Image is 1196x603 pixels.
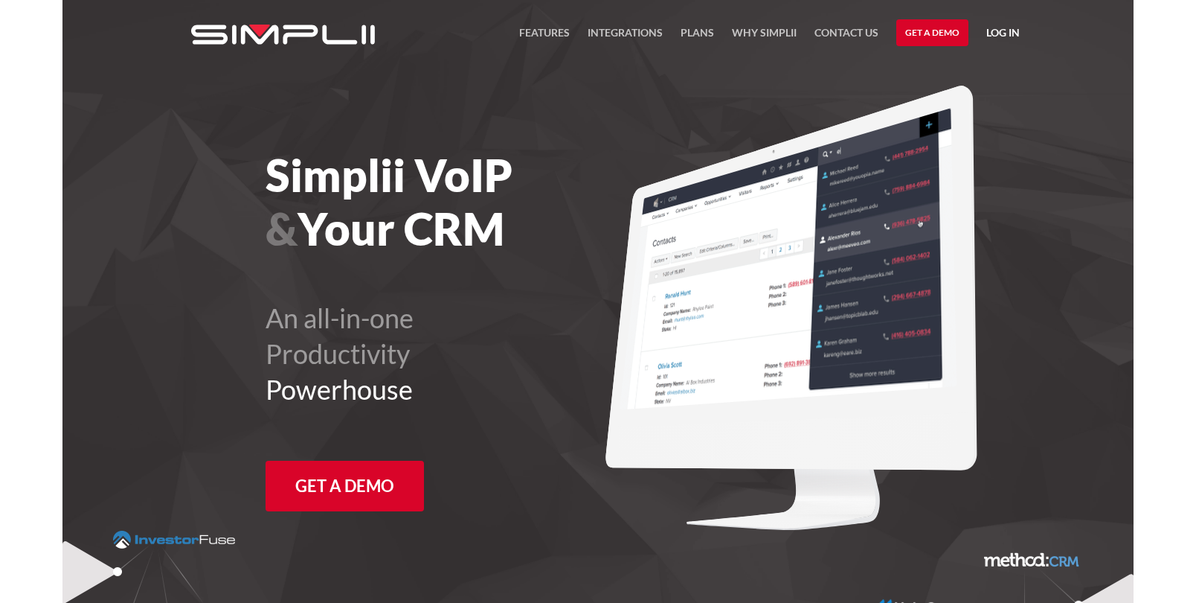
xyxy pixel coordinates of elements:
h1: Simplii VoIP Your CRM [266,148,680,255]
a: Log in [986,24,1020,46]
a: Why Simplii [732,24,797,51]
a: Get a Demo [266,461,424,511]
img: Simplii [191,25,375,45]
a: Get a Demo [896,19,968,46]
a: Plans [681,24,714,51]
span: Powerhouse [266,373,413,406]
span: & [266,202,298,255]
a: FEATURES [519,24,570,51]
a: Integrations [588,24,663,51]
a: Contact US [814,24,878,51]
h2: An all-in-one Productivity [266,300,680,407]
